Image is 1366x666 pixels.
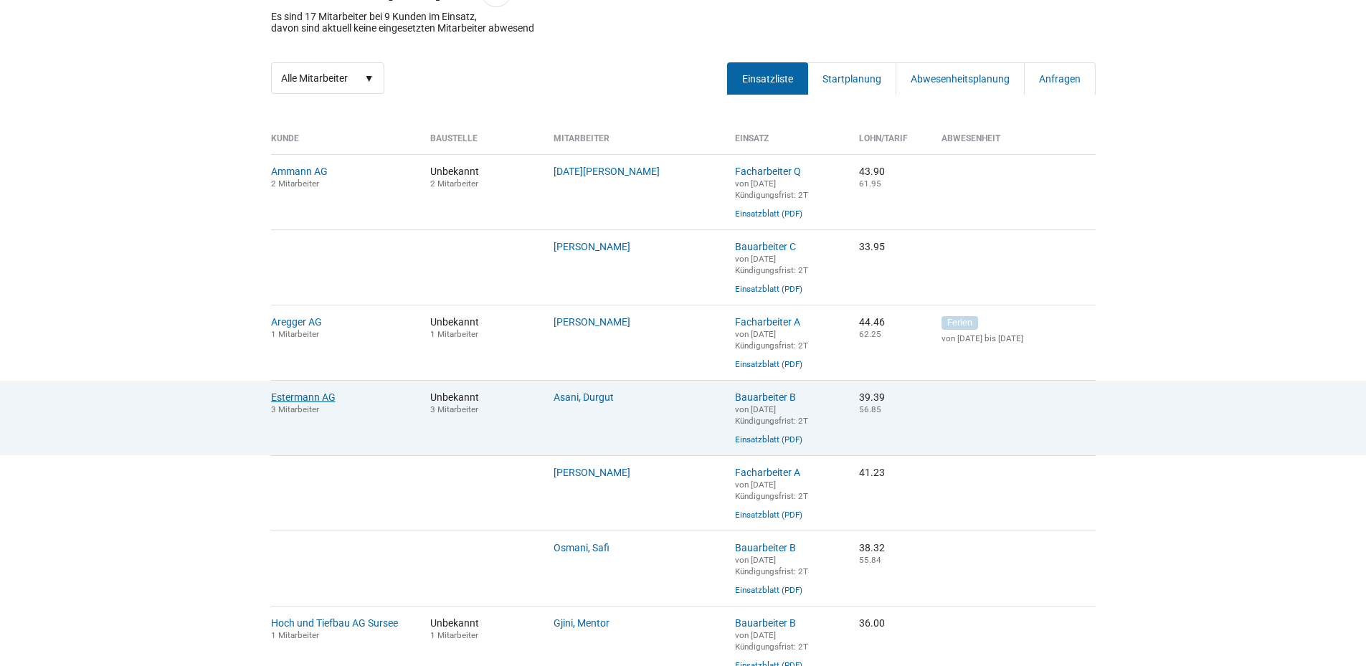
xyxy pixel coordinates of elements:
a: Aregger AG [271,316,322,328]
small: 1 Mitarbeiter [271,630,319,640]
a: Ammann AG [271,166,328,177]
a: Bauarbeiter B [735,617,796,629]
nobr: 44.46 [859,316,885,328]
th: Mitarbeiter [543,133,724,154]
th: Einsatz [724,133,848,154]
a: Facharbeiter A [735,467,800,478]
small: 1 Mitarbeiter [430,630,478,640]
a: Hoch und Tiefbau AG Sursee [271,617,398,629]
a: Einsatzliste [727,62,808,95]
small: von [DATE] bis [DATE] [942,333,1096,343]
a: Gjini, Mentor [554,617,610,629]
th: Kunde [271,133,419,154]
a: Einsatzblatt (PDF) [735,359,802,369]
small: von [DATE] Kündigungsfrist: 2T [735,555,808,576]
th: Lohn/Tarif [848,133,931,154]
span: Unbekannt [430,166,533,189]
nobr: 43.90 [859,166,885,177]
p: Es sind 17 Mitarbeiter bei 9 Kunden im Einsatz, davon sind aktuell keine eingesetzten Mitarbeiter... [271,11,534,34]
a: Einsatzblatt (PDF) [735,209,802,219]
a: Estermann AG [271,391,336,403]
small: von [DATE] Kündigungsfrist: 2T [735,179,808,200]
a: [PERSON_NAME] [554,241,630,252]
nobr: 39.39 [859,391,885,403]
span: Unbekannt [430,316,533,339]
small: 2 Mitarbeiter [430,179,478,189]
a: [DATE][PERSON_NAME] [554,166,660,177]
a: Einsatzblatt (PDF) [735,284,802,294]
a: Bauarbeiter C [735,241,796,252]
small: von [DATE] Kündigungsfrist: 2T [735,630,808,652]
small: von [DATE] Kündigungsfrist: 2T [735,480,808,501]
small: 55.84 [859,555,881,565]
a: Bauarbeiter B [735,391,796,403]
a: Einsatzblatt (PDF) [735,510,802,520]
small: 61.95 [859,179,881,189]
a: Startplanung [807,62,896,95]
a: [PERSON_NAME] [554,316,630,328]
small: von [DATE] Kündigungsfrist: 2T [735,329,808,351]
nobr: 36.00 [859,617,885,629]
nobr: 38.32 [859,542,885,553]
th: Abwesenheit [931,133,1096,154]
a: Facharbeiter A [735,316,800,328]
small: 3 Mitarbeiter [430,404,478,414]
a: Abwesenheitsplanung [896,62,1025,95]
a: [PERSON_NAME] [554,467,630,478]
small: von [DATE] Kündigungsfrist: 2T [735,404,808,426]
small: 1 Mitarbeiter [430,329,478,339]
span: Ferien [942,316,978,330]
span: Unbekannt [430,617,533,640]
nobr: 41.23 [859,467,885,478]
th: Baustelle [419,133,544,154]
small: 1 Mitarbeiter [271,329,319,339]
small: 3 Mitarbeiter [271,404,319,414]
a: Facharbeiter Q [735,166,801,177]
a: Anfragen [1024,62,1096,95]
small: 62.25 [859,329,881,339]
a: Einsatzblatt (PDF) [735,585,802,595]
a: Bauarbeiter B [735,542,796,553]
a: Asani, Durgut [554,391,614,403]
a: Osmani, Safi [554,542,610,553]
small: 56.85 [859,404,881,414]
small: 2 Mitarbeiter [271,179,319,189]
small: von [DATE] Kündigungsfrist: 2T [735,254,808,275]
nobr: 33.95 [859,241,885,252]
span: Unbekannt [430,391,533,414]
a: Einsatzblatt (PDF) [735,434,802,444]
